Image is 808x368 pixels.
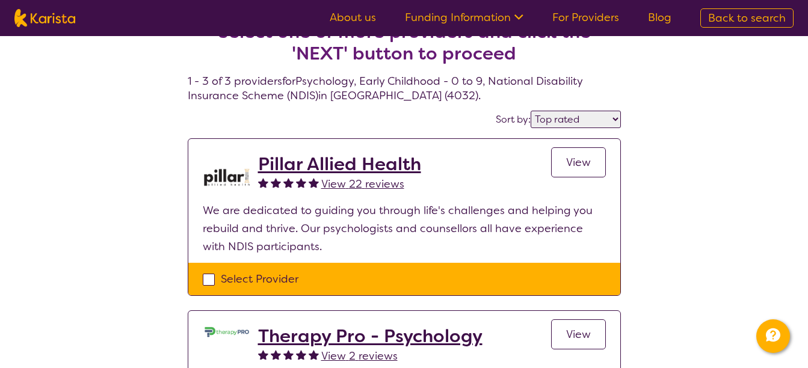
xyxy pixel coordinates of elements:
img: fullstar [309,349,319,360]
img: fullstar [258,177,268,188]
a: Blog [648,10,671,25]
label: Sort by: [496,113,531,126]
a: View 22 reviews [321,175,404,193]
span: View [566,327,591,342]
span: View 22 reviews [321,177,404,191]
img: Karista logo [14,9,75,27]
img: fullstar [309,177,319,188]
span: View [566,155,591,170]
span: Back to search [708,11,786,25]
a: Pillar Allied Health [258,153,421,175]
img: fullstar [296,177,306,188]
img: fullstar [271,349,281,360]
img: fullstar [283,177,294,188]
h2: Select one or more providers and click the 'NEXT' button to proceed [202,21,606,64]
img: fullstar [258,349,268,360]
a: About us [330,10,376,25]
img: fullstar [296,349,306,360]
a: View [551,319,606,349]
a: For Providers [552,10,619,25]
a: View 2 reviews [321,347,398,365]
img: fullstar [271,177,281,188]
a: Back to search [700,8,794,28]
img: rfh6iifgakk6qm0ilome.png [203,153,251,201]
img: dzo1joyl8vpkomu9m2qk.jpg [203,325,251,339]
span: View 2 reviews [321,349,398,363]
p: We are dedicated to guiding you through life's challenges and helping you rebuild and thrive. Our... [203,201,606,256]
button: Channel Menu [756,319,790,353]
a: View [551,147,606,177]
img: fullstar [283,349,294,360]
a: Therapy Pro - Psychology [258,325,483,347]
a: Funding Information [405,10,523,25]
